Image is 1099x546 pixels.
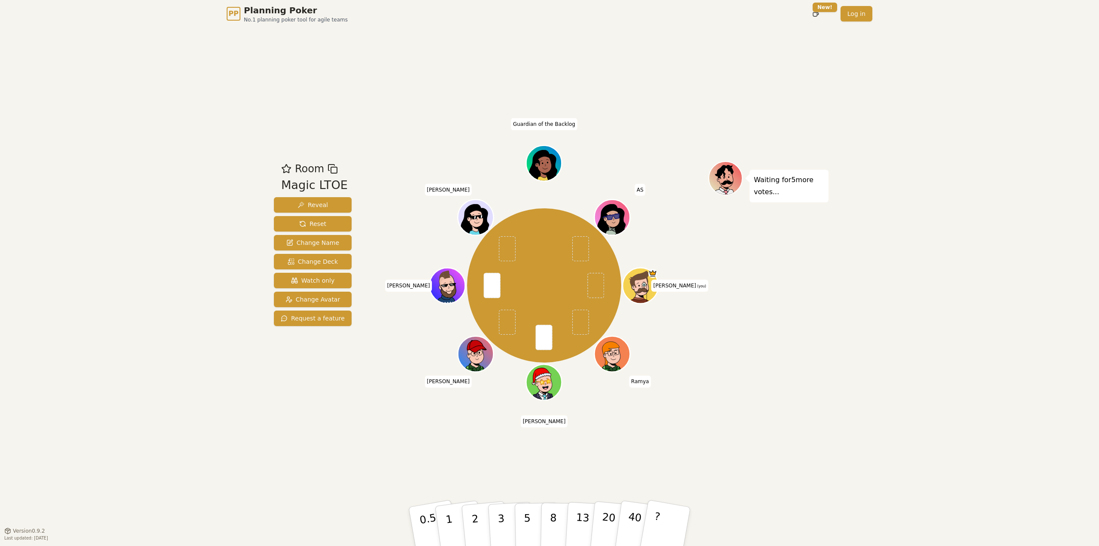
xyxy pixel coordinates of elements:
button: Change Deck [274,254,352,269]
span: Change Deck [288,257,338,266]
span: Click to change your name [425,184,472,196]
button: Change Name [274,235,352,250]
button: Request a feature [274,311,352,326]
span: Version 0.9.2 [13,528,45,534]
span: (you) [696,284,706,288]
button: New! [808,6,823,21]
button: Reveal [274,197,352,213]
span: Click to change your name [511,118,577,130]
div: New! [813,3,837,12]
span: Request a feature [281,314,345,323]
button: Version0.9.2 [4,528,45,534]
span: Click to change your name [425,375,472,387]
span: Click to change your name [385,280,432,292]
span: Last updated: [DATE] [4,536,48,540]
a: PPPlanning PokerNo.1 planning poker tool for agile teams [227,4,348,23]
button: Click to change your avatar [624,269,657,302]
span: Watch only [291,276,335,285]
span: No.1 planning poker tool for agile teams [244,16,348,23]
span: Click to change your name [635,184,646,196]
span: Room [295,161,324,177]
div: Magic LTOE [281,177,348,194]
span: Click to change your name [521,415,568,427]
span: PP [228,9,238,19]
span: Change Avatar [285,295,340,304]
button: Reset [274,216,352,232]
span: Click to change your name [629,375,651,387]
span: Change Name [286,238,339,247]
span: Jake is the host [649,269,658,278]
span: Planning Poker [244,4,348,16]
a: Log in [841,6,872,21]
p: Waiting for 5 more votes... [754,174,824,198]
button: Watch only [274,273,352,288]
span: Reset [299,220,326,228]
span: Click to change your name [651,280,708,292]
span: Reveal [298,201,328,209]
button: Add as favourite [281,161,291,177]
button: Change Avatar [274,292,352,307]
